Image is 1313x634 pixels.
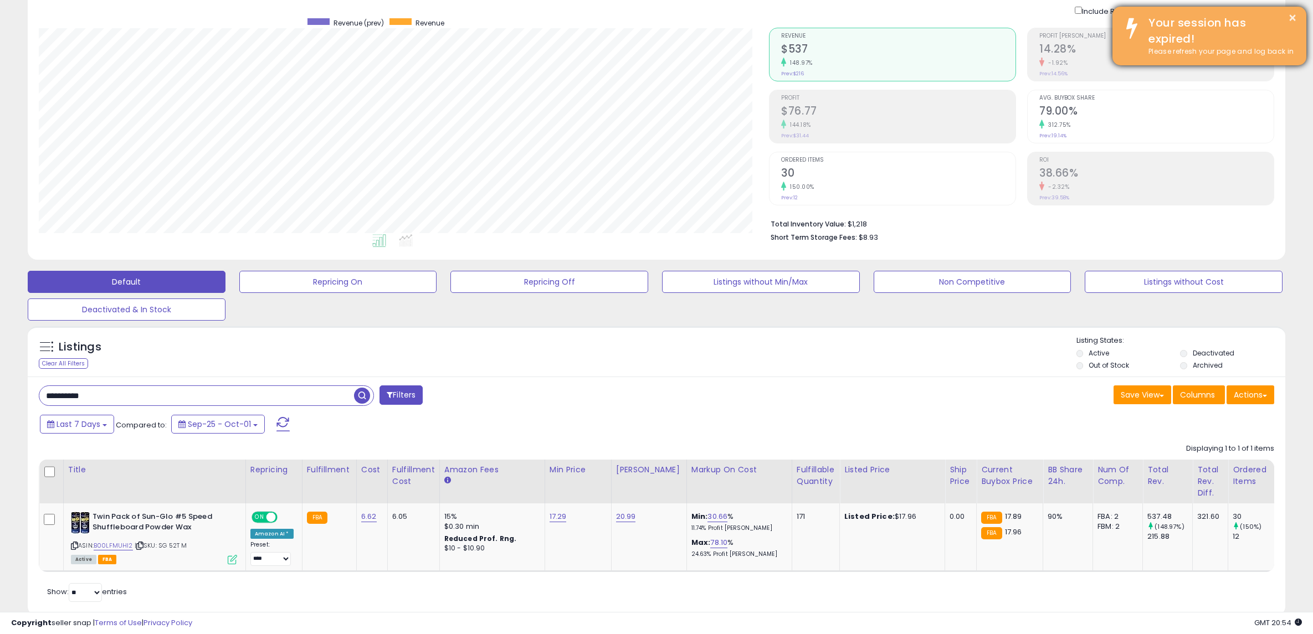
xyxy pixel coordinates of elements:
small: Prev: 39.58% [1039,194,1069,201]
button: Save View [1114,385,1171,404]
a: 30.66 [707,511,727,522]
a: Privacy Policy [143,617,192,628]
div: 321.60 [1197,512,1219,522]
small: FBA [981,527,1002,539]
span: 17.96 [1005,527,1022,537]
button: Repricing On [239,271,437,293]
a: 20.99 [616,511,636,522]
button: Columns [1173,385,1225,404]
div: Include Returns [1066,4,1158,17]
h2: $537 [781,43,1015,58]
small: Prev: $216 [781,70,804,77]
small: 150.00% [786,183,814,191]
div: seller snap | | [11,618,192,628]
div: FBA: 2 [1097,512,1134,522]
label: Archived [1193,360,1223,370]
div: Fulfillment [307,464,352,476]
small: -1.92% [1044,59,1068,67]
div: 537.48 [1147,512,1192,522]
span: $8.93 [859,232,878,243]
small: Prev: 19.14% [1039,132,1066,139]
h2: $76.77 [781,105,1015,120]
div: Min Price [550,464,607,476]
th: The percentage added to the cost of goods (COGS) that forms the calculator for Min & Max prices. [686,460,792,503]
button: Filters [379,385,423,405]
label: Out of Stock [1089,360,1129,370]
button: Repricing Off [450,271,648,293]
div: Total Rev. Diff. [1197,464,1223,499]
div: 15% [444,512,536,522]
small: (148.97%) [1155,522,1184,531]
span: All listings currently available for purchase on Amazon [71,555,96,564]
div: $0.30 min [444,522,536,532]
b: Total Inventory Value: [771,219,846,229]
a: Terms of Use [95,617,142,628]
div: 90% [1048,512,1084,522]
div: Markup on Cost [691,464,787,476]
div: Amazon Fees [444,464,540,476]
small: FBA [981,512,1002,524]
button: Deactivated & In Stock [28,298,225,321]
div: Num of Comp. [1097,464,1138,487]
button: Sep-25 - Oct-01 [171,415,265,434]
span: Profit [781,95,1015,101]
h2: 14.28% [1039,43,1274,58]
span: ON [253,513,266,522]
div: 30 [1233,512,1278,522]
b: Twin Pack of Sun-Glo #5 Speed Shuffleboard Powder Wax [93,512,227,535]
div: Fulfillment Cost [392,464,435,487]
b: Min: [691,511,708,522]
small: (150%) [1240,522,1261,531]
div: % [691,538,783,558]
div: Displaying 1 to 1 of 1 items [1186,444,1274,454]
div: Total Rev. [1147,464,1188,487]
span: OFF [276,513,294,522]
b: Reduced Prof. Rng. [444,534,517,543]
div: 6.05 [392,512,431,522]
button: Actions [1227,385,1274,404]
div: FBM: 2 [1097,522,1134,532]
button: Non Competitive [874,271,1071,293]
b: Short Term Storage Fees: [771,233,857,242]
span: | SKU: SG 52T M [135,541,187,550]
span: Ordered Items [781,157,1015,163]
div: 0.00 [950,512,968,522]
div: 215.88 [1147,532,1192,542]
span: Revenue [781,33,1015,39]
h2: 79.00% [1039,105,1274,120]
a: 78.10 [710,537,727,548]
li: $1,218 [771,217,1266,230]
small: 144.18% [786,121,811,129]
small: FBA [307,512,327,524]
span: ROI [1039,157,1274,163]
span: Sep-25 - Oct-01 [188,419,251,430]
p: 11.74% Profit [PERSON_NAME] [691,524,783,532]
span: Compared to: [116,420,167,430]
h2: 30 [781,167,1015,182]
span: Columns [1180,389,1215,400]
small: -2.32% [1044,183,1069,191]
button: Default [28,271,225,293]
div: 171 [797,512,831,522]
button: Listings without Cost [1085,271,1283,293]
div: BB Share 24h. [1048,464,1088,487]
div: Amazon AI * [250,529,294,539]
span: 17.89 [1005,511,1022,522]
button: Listings without Min/Max [662,271,860,293]
small: 312.75% [1044,121,1071,129]
span: Avg. Buybox Share [1039,95,1274,101]
h2: 38.66% [1039,167,1274,182]
div: Ship Price [950,464,972,487]
small: Prev: 12 [781,194,798,201]
div: Please refresh your page and log back in [1140,47,1298,57]
div: ASIN: [71,512,237,563]
small: Prev: 14.56% [1039,70,1068,77]
div: % [691,512,783,532]
b: Listed Price: [844,511,895,522]
label: Active [1089,348,1109,358]
div: Current Buybox Price [981,464,1038,487]
div: Clear All Filters [39,358,88,369]
label: Deactivated [1193,348,1234,358]
button: Last 7 Days [40,415,114,434]
div: 12 [1233,532,1278,542]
